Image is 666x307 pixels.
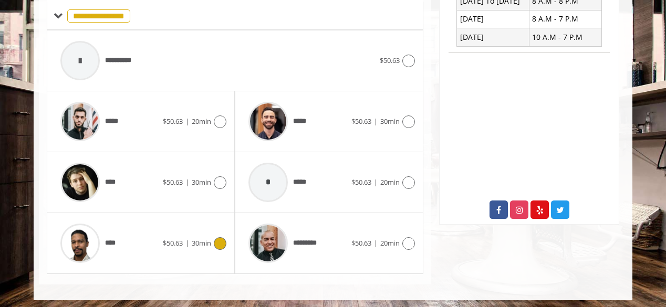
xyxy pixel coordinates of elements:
span: 20min [380,177,400,187]
span: 30min [192,177,211,187]
span: $50.63 [163,177,183,187]
span: $50.63 [380,56,400,65]
span: | [374,238,378,248]
span: | [185,177,189,187]
span: $50.63 [163,238,183,248]
td: [DATE] [457,10,529,28]
td: 10 A.M - 7 P.M [529,28,601,46]
span: 20min [192,117,211,126]
span: 30min [192,238,211,248]
span: $50.63 [351,117,371,126]
span: $50.63 [163,117,183,126]
td: 8 A.M - 7 P.M [529,10,601,28]
span: | [374,117,378,126]
span: $50.63 [351,177,371,187]
span: | [185,238,189,248]
span: 30min [380,117,400,126]
span: | [185,117,189,126]
span: | [374,177,378,187]
span: $50.63 [351,238,371,248]
td: [DATE] [457,28,529,46]
span: 20min [380,238,400,248]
